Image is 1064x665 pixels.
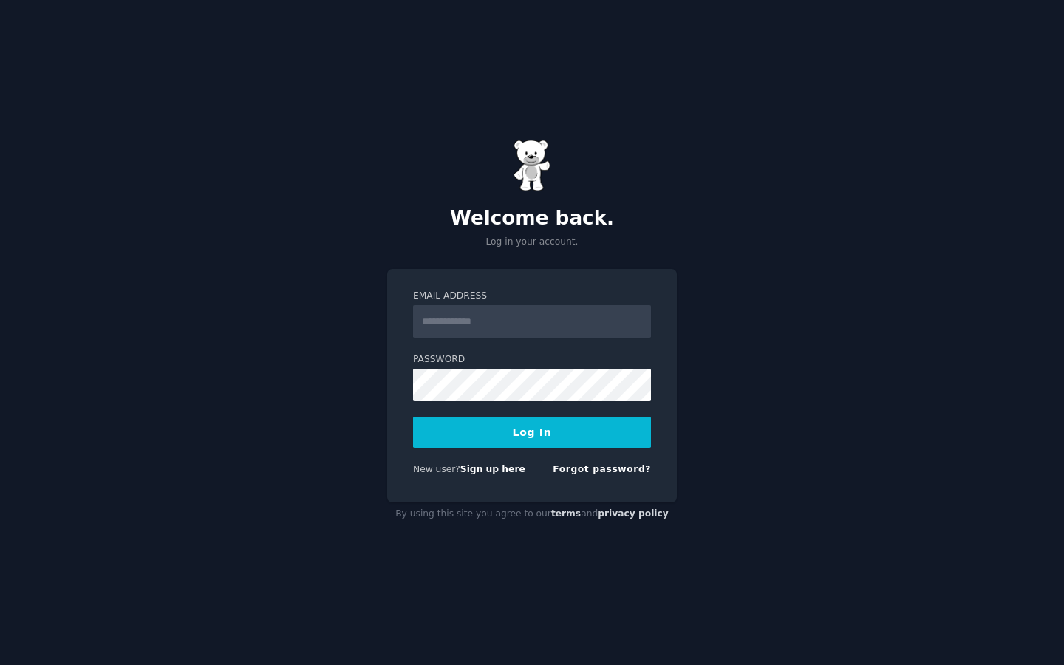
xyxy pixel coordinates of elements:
p: Log in your account. [387,236,677,249]
a: privacy policy [598,508,669,519]
label: Email Address [413,290,651,303]
h2: Welcome back. [387,207,677,231]
a: terms [551,508,581,519]
label: Password [413,353,651,366]
span: New user? [413,464,460,474]
a: Forgot password? [553,464,651,474]
a: Sign up here [460,464,525,474]
img: Gummy Bear [514,140,550,191]
div: By using this site you agree to our and [387,502,677,526]
button: Log In [413,417,651,448]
